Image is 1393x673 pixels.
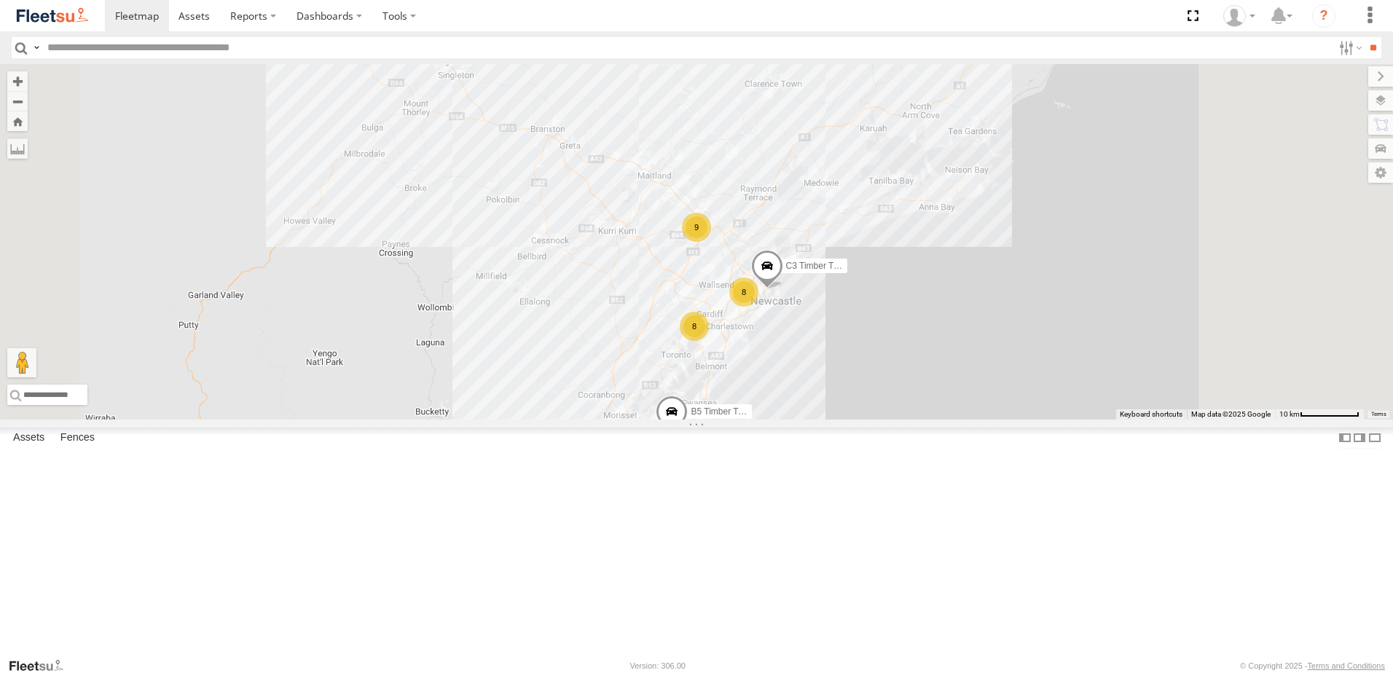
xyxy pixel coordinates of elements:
div: 8 [729,278,758,307]
label: Dock Summary Table to the Left [1338,428,1352,449]
button: Zoom Home [7,111,28,131]
img: fleetsu-logo-horizontal.svg [15,6,90,25]
span: B5 Timber Truck [691,406,754,417]
label: Search Query [31,37,42,58]
label: Hide Summary Table [1368,428,1382,449]
span: 10 km [1279,410,1300,418]
button: Zoom out [7,91,28,111]
div: Version: 306.00 [630,661,686,670]
label: Assets [6,428,52,448]
span: C3 Timber Truck [786,261,850,272]
button: Zoom in [7,71,28,91]
div: 9 [682,213,711,242]
button: Map Scale: 10 km per 78 pixels [1275,409,1364,420]
label: Measure [7,138,28,159]
label: Fences [53,428,102,448]
a: Terms (opens in new tab) [1371,412,1386,417]
i: ? [1312,4,1335,28]
div: 8 [680,312,709,341]
div: Brodie Roesler [1218,5,1260,27]
div: © Copyright 2025 - [1240,661,1385,670]
label: Search Filter Options [1333,37,1365,58]
span: Map data ©2025 Google [1191,410,1271,418]
button: Drag Pegman onto the map to open Street View [7,348,36,377]
a: Visit our Website [8,658,75,673]
button: Keyboard shortcuts [1120,409,1182,420]
label: Dock Summary Table to the Right [1352,428,1367,449]
a: Terms and Conditions [1308,661,1385,670]
label: Map Settings [1368,162,1393,183]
